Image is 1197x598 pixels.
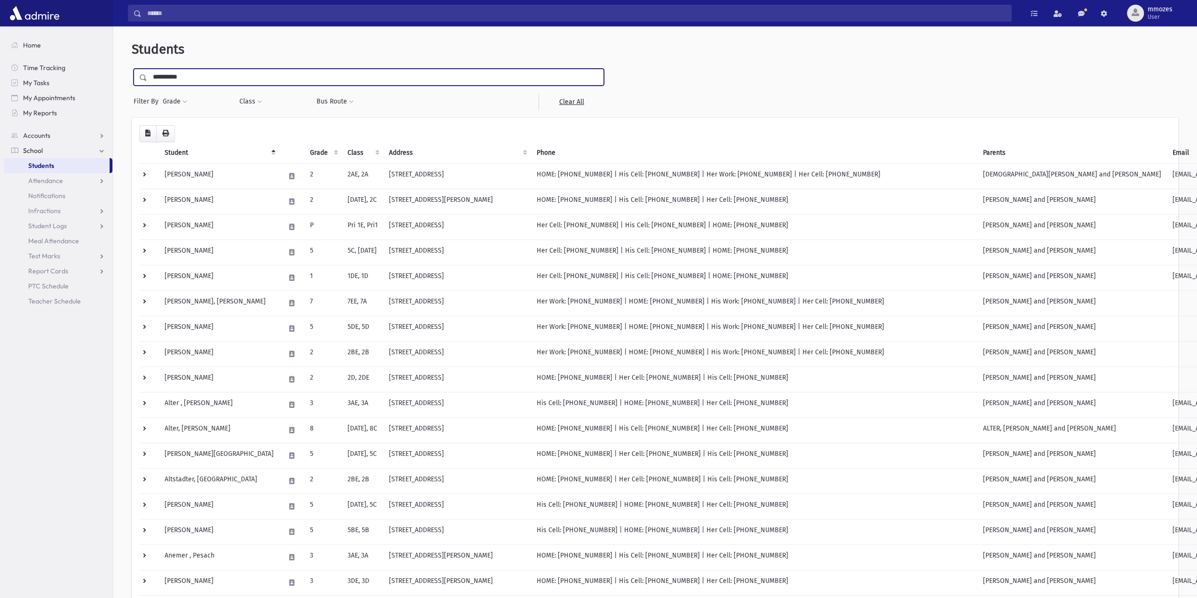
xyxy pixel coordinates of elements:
td: 2BE, 2B [342,468,383,494]
td: 5 [304,316,342,341]
td: 5C, [DATE] [342,239,383,265]
td: [PERSON_NAME] [159,494,279,519]
a: Test Marks [4,248,112,263]
td: 3AE, 3A [342,392,383,417]
td: [PERSON_NAME] [159,570,279,595]
td: HOME: [PHONE_NUMBER] | Her Cell: [PHONE_NUMBER] | His Cell: [PHONE_NUMBER] [531,367,977,392]
td: [STREET_ADDRESS] [383,163,531,189]
td: [DATE], 5C [342,494,383,519]
td: [DATE], 5C [342,443,383,468]
th: Class: activate to sort column ascending [342,142,383,164]
td: [PERSON_NAME] [159,189,279,214]
td: 7EE, 7A [342,290,383,316]
td: [STREET_ADDRESS] [383,239,531,265]
td: 2 [304,341,342,367]
td: 2BE, 2B [342,341,383,367]
img: AdmirePro [8,4,62,23]
td: HOME: [PHONE_NUMBER] | His Cell: [PHONE_NUMBER] | Her Cell: [PHONE_NUMBER] [531,417,977,443]
button: Grade [162,93,188,110]
a: My Appointments [4,90,112,105]
td: [PERSON_NAME] and [PERSON_NAME] [977,392,1167,417]
td: [PERSON_NAME] [159,367,279,392]
td: Anemer , Pesach [159,544,279,570]
td: His Cell: [PHONE_NUMBER] | HOME: [PHONE_NUMBER] | Her Cell: [PHONE_NUMBER] [531,494,977,519]
td: 2AE, 2A [342,163,383,189]
a: School [4,143,112,158]
td: [PERSON_NAME] and [PERSON_NAME] [977,189,1167,214]
button: Class [239,93,262,110]
td: 5 [304,239,342,265]
td: [PERSON_NAME] and [PERSON_NAME] [977,316,1167,341]
span: Teacher Schedule [28,297,81,305]
a: Infractions [4,203,112,218]
input: Search [142,5,1011,22]
td: [STREET_ADDRESS][PERSON_NAME] [383,544,531,570]
td: [DATE], 2C [342,189,383,214]
span: Students [132,41,184,57]
span: School [23,146,43,155]
a: Notifications [4,188,112,203]
td: [PERSON_NAME] and [PERSON_NAME] [977,367,1167,392]
td: [PERSON_NAME] [159,163,279,189]
td: [STREET_ADDRESS] [383,417,531,443]
th: Student: activate to sort column descending [159,142,279,164]
td: Alter, [PERSON_NAME] [159,417,279,443]
button: Print [156,125,175,142]
td: 8 [304,417,342,443]
td: [STREET_ADDRESS] [383,494,531,519]
td: 5 [304,494,342,519]
td: [PERSON_NAME] and [PERSON_NAME] [977,443,1167,468]
td: [PERSON_NAME] and [PERSON_NAME] [977,494,1167,519]
td: [PERSON_NAME], [PERSON_NAME] [159,290,279,316]
span: Filter By [134,96,162,106]
span: Notifications [28,191,65,200]
span: Attendance [28,176,63,185]
a: Report Cards [4,263,112,279]
span: My Tasks [23,79,49,87]
span: Student Logs [28,222,67,230]
td: [STREET_ADDRESS][PERSON_NAME] [383,570,531,595]
td: [STREET_ADDRESS] [383,392,531,417]
span: Meal Attendance [28,237,79,245]
td: [PERSON_NAME] and [PERSON_NAME] [977,290,1167,316]
td: [STREET_ADDRESS] [383,468,531,494]
td: [PERSON_NAME] [159,519,279,544]
td: 3 [304,570,342,595]
td: 1DE, 1D [342,265,383,290]
a: Attendance [4,173,112,188]
a: Time Tracking [4,60,112,75]
td: Altstadter, [GEOGRAPHIC_DATA] [159,468,279,494]
td: [DEMOGRAPHIC_DATA][PERSON_NAME] and [PERSON_NAME] [977,163,1167,189]
span: Infractions [28,207,61,215]
td: [STREET_ADDRESS] [383,214,531,239]
button: CSV [139,125,157,142]
td: Her Cell: [PHONE_NUMBER] | His Cell: [PHONE_NUMBER] | HOME: [PHONE_NUMBER] [531,214,977,239]
a: Teacher Schedule [4,294,112,309]
td: Alter , [PERSON_NAME] [159,392,279,417]
span: Home [23,41,41,49]
a: Student Logs [4,218,112,233]
td: [PERSON_NAME] [159,316,279,341]
td: 5DE, 5D [342,316,383,341]
td: Her Work: [PHONE_NUMBER] | HOME: [PHONE_NUMBER] | His Work: [PHONE_NUMBER] | Her Cell: [PHONE_NUM... [531,341,977,367]
td: [PERSON_NAME][GEOGRAPHIC_DATA] [159,443,279,468]
button: Bus Route [316,93,354,110]
a: My Reports [4,105,112,120]
th: Address: activate to sort column ascending [383,142,531,164]
span: Test Marks [28,252,60,260]
td: Pri 1E, Pri1 [342,214,383,239]
td: [STREET_ADDRESS] [383,367,531,392]
td: [PERSON_NAME] [159,214,279,239]
td: [PERSON_NAME] and [PERSON_NAME] [977,544,1167,570]
a: My Tasks [4,75,112,90]
td: [STREET_ADDRESS] [383,265,531,290]
td: ALTER, [PERSON_NAME] and [PERSON_NAME] [977,417,1167,443]
td: 3AE, 3A [342,544,383,570]
a: PTC Schedule [4,279,112,294]
td: 2D, 2DE [342,367,383,392]
span: mmozes [1148,6,1173,13]
td: Her Work: [PHONE_NUMBER] | HOME: [PHONE_NUMBER] | His Work: [PHONE_NUMBER] | Her Cell: [PHONE_NUM... [531,290,977,316]
td: P [304,214,342,239]
a: Students [4,158,110,173]
span: Students [28,161,54,170]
